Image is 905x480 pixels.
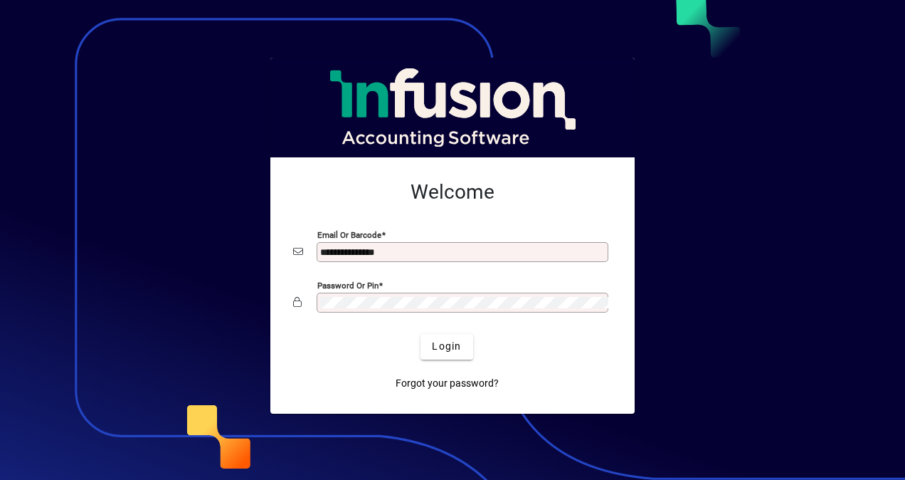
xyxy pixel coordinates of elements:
[420,334,472,360] button: Login
[432,339,461,354] span: Login
[317,229,381,239] mat-label: Email or Barcode
[396,376,499,391] span: Forgot your password?
[390,371,504,397] a: Forgot your password?
[317,280,379,290] mat-label: Password or Pin
[293,180,612,204] h2: Welcome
